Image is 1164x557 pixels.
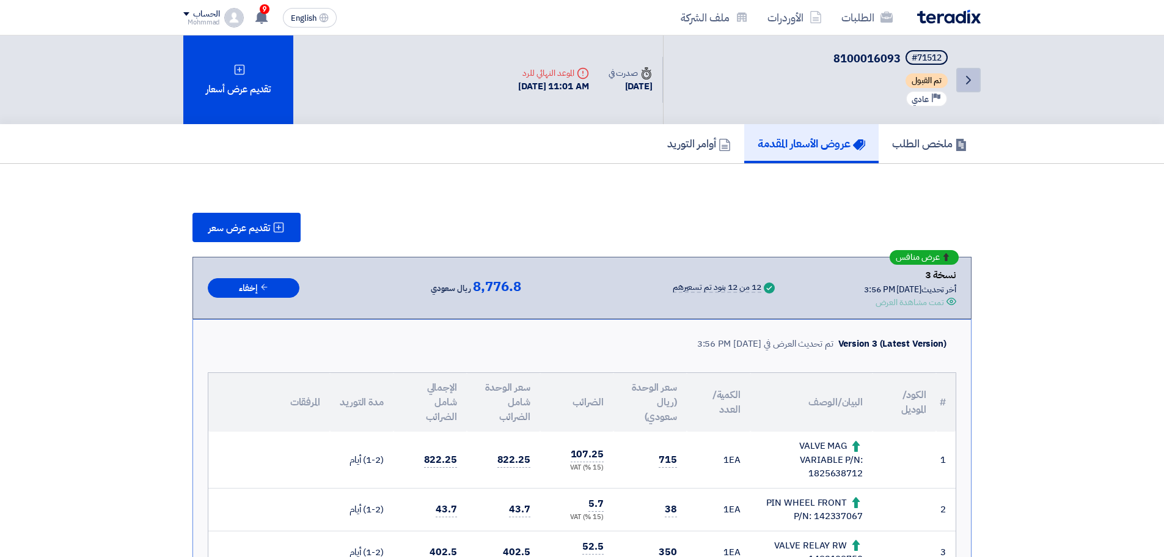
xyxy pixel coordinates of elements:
span: تقديم عرض سعر [208,223,270,233]
td: (1-2) أيام [330,432,393,488]
th: # [936,373,956,432]
span: 715 [659,452,677,468]
div: صدرت في [609,67,653,79]
div: Version 3 (Latest Version) [838,337,946,351]
div: VALVE MAG VARIABLE P/N: 1825638712 [760,439,863,481]
div: Mohmmad [183,19,219,26]
th: الضرائب [540,373,613,432]
div: (15 %) VAT [550,463,604,473]
td: EA [687,432,750,488]
span: عادي [912,94,929,105]
td: EA [687,488,750,531]
h5: أوامر التوريد [667,136,731,150]
div: نسخة 3 [864,267,956,283]
div: #71512 [912,54,942,62]
a: ملف الشركة [671,3,758,32]
span: 38 [665,502,677,517]
div: تقديم عرض أسعار [183,35,293,124]
td: 2 [936,488,956,531]
div: (15 %) VAT [550,512,604,523]
span: 1 [723,503,729,516]
div: تمت مشاهدة العرض [876,296,944,309]
span: 43.7 [436,502,457,517]
span: ريال سعودي [431,281,470,296]
button: English [283,8,337,28]
td: 1 [936,432,956,488]
div: PIN WHEEL FRONT P/N: 142337067 [760,496,863,523]
span: 8100016093 [833,50,901,67]
th: الإجمالي شامل الضرائب [393,373,467,432]
div: تم تحديث العرض في [DATE] 3:56 PM [697,337,833,351]
span: 822.25 [497,452,530,468]
h5: 8100016093 [833,50,950,67]
div: الموعد النهائي للرد [518,67,589,79]
span: English [291,14,317,23]
span: 5.7 [588,496,604,512]
span: تم القبول [906,73,948,88]
th: البيان/الوصف [750,373,873,432]
a: عروض الأسعار المقدمة [744,124,879,163]
div: الحساب [193,9,219,20]
span: 822.25 [424,452,457,468]
img: Teradix logo [917,10,981,24]
div: أخر تحديث [DATE] 3:56 PM [864,283,956,296]
span: 8,776.8 [473,279,521,294]
span: 52.5 [582,539,604,555]
th: المرفقات [208,373,330,432]
div: [DATE] [609,79,653,94]
span: 43.7 [509,502,530,517]
span: عرض منافس [896,253,940,262]
span: 107.25 [571,447,604,462]
td: (1-2) أيام [330,488,393,531]
th: الكود/الموديل [873,373,936,432]
a: ملخص الطلب [879,124,981,163]
a: أوامر التوريد [654,124,744,163]
th: مدة التوريد [330,373,393,432]
div: [DATE] 11:01 AM [518,79,589,94]
button: تقديم عرض سعر [192,213,301,242]
button: إخفاء [208,278,299,298]
a: الطلبات [832,3,902,32]
th: سعر الوحدة شامل الضرائب [467,373,540,432]
span: 9 [260,4,269,14]
h5: عروض الأسعار المقدمة [758,136,865,150]
a: الأوردرات [758,3,832,32]
h5: ملخص الطلب [892,136,967,150]
th: الكمية/العدد [687,373,750,432]
th: سعر الوحدة (ريال سعودي) [613,373,687,432]
div: 12 من 12 بنود تم تسعيرهم [673,283,761,293]
span: 1 [723,453,729,467]
img: profile_test.png [224,8,244,28]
